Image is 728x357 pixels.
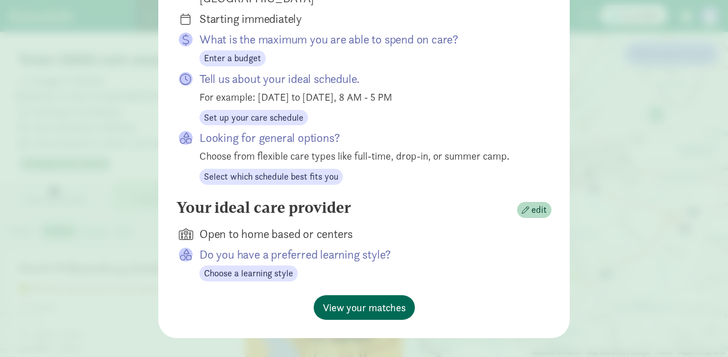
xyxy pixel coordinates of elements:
p: Do you have a preferred learning style? [199,247,533,263]
button: Choose a learning style [199,265,298,281]
p: What is the maximum you are able to spend on care? [199,31,533,47]
span: Choose a learning style [204,267,293,280]
button: View your matches [314,295,415,320]
p: Looking for general options? [199,130,533,146]
div: Choose from flexible care types like full-time, drop-in, or summer camp. [199,148,533,164]
span: Set up your care schedule [204,111,303,125]
div: Starting immediately [199,11,533,27]
span: edit [531,203,547,217]
span: Enter a budget [204,51,261,65]
button: edit [517,202,551,218]
span: View your matches [323,300,406,315]
h4: Your ideal care provider [177,199,351,217]
button: Enter a budget [199,50,266,66]
button: Select which schedule best fits you [199,169,343,185]
div: For example: [DATE] to [DATE], 8 AM - 5 PM [199,89,533,105]
p: Tell us about your ideal schedule. [199,71,533,87]
div: Open to home based or centers [199,226,533,242]
button: Set up your care schedule [199,110,308,126]
span: Select which schedule best fits you [204,170,338,184]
